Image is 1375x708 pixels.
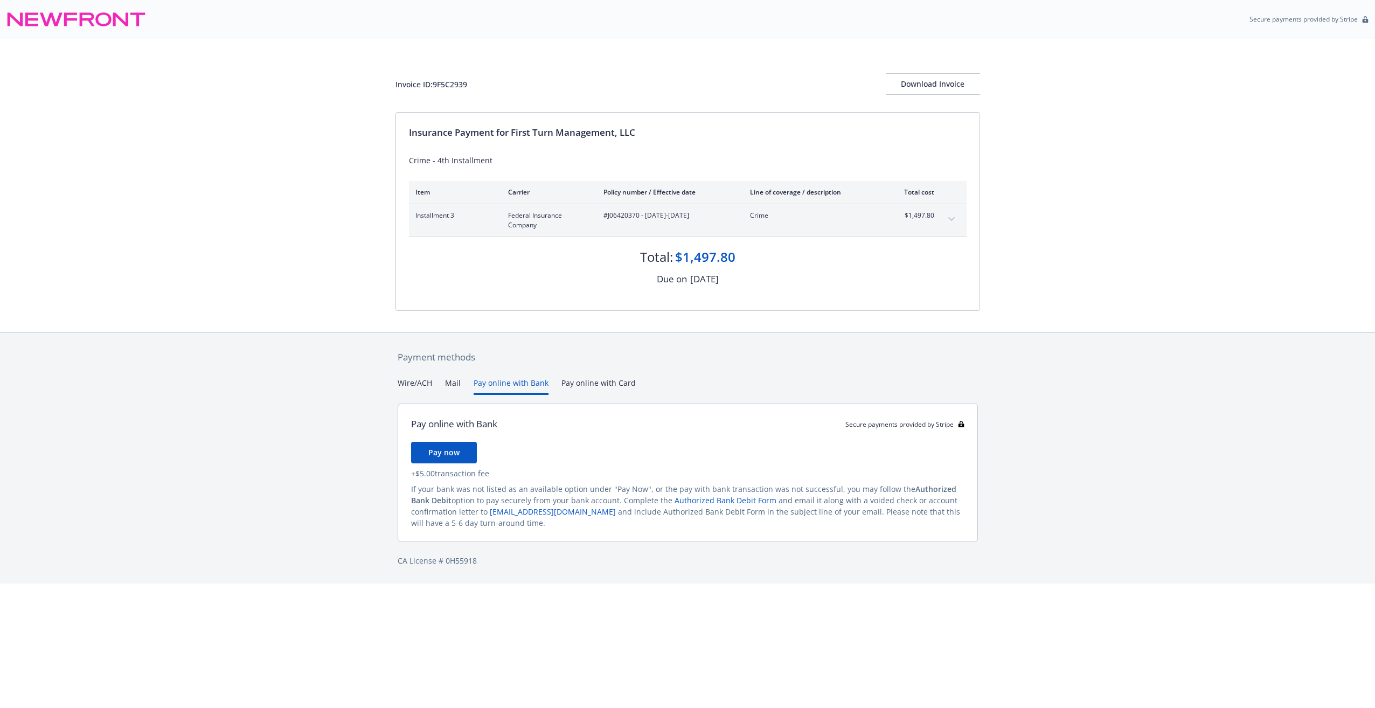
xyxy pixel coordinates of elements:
[508,211,586,230] span: Federal Insurance Company
[603,188,733,197] div: Policy number / Effective date
[409,155,967,166] div: Crime - 4th Installment
[657,272,687,286] div: Due on
[474,377,548,395] button: Pay online with Bank
[411,468,964,479] div: + $5.00 transaction fee
[943,211,960,228] button: expand content
[411,442,477,463] button: Pay now
[750,188,877,197] div: Line of coverage / description
[675,248,735,266] div: $1,497.80
[411,484,956,505] span: Authorized Bank Debit
[445,377,461,395] button: Mail
[395,79,467,90] div: Invoice ID: 9F5C2939
[894,211,934,220] span: $1,497.80
[845,420,964,429] div: Secure payments provided by Stripe
[409,204,967,237] div: Installment 3Federal Insurance Company#J06420370 - [DATE]-[DATE]Crime$1,497.80expand content
[415,188,491,197] div: Item
[490,506,616,517] a: [EMAIL_ADDRESS][DOMAIN_NAME]
[1249,15,1358,24] p: Secure payments provided by Stripe
[411,417,497,431] div: Pay online with Bank
[894,188,934,197] div: Total cost
[603,211,733,220] span: #J06420370 - [DATE]-[DATE]
[886,74,980,94] div: Download Invoice
[398,350,978,364] div: Payment methods
[508,188,586,197] div: Carrier
[690,272,719,286] div: [DATE]
[415,211,491,220] span: Installment 3
[398,377,432,395] button: Wire/ACH
[428,447,460,457] span: Pay now
[750,211,877,220] span: Crime
[675,495,776,505] a: Authorized Bank Debit Form
[409,126,967,140] div: Insurance Payment for First Turn Management, LLC
[886,73,980,95] button: Download Invoice
[411,483,964,529] div: If your bank was not listed as an available option under "Pay Now", or the pay with bank transact...
[561,377,636,395] button: Pay online with Card
[640,248,673,266] div: Total:
[398,555,978,566] div: CA License # 0H55918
